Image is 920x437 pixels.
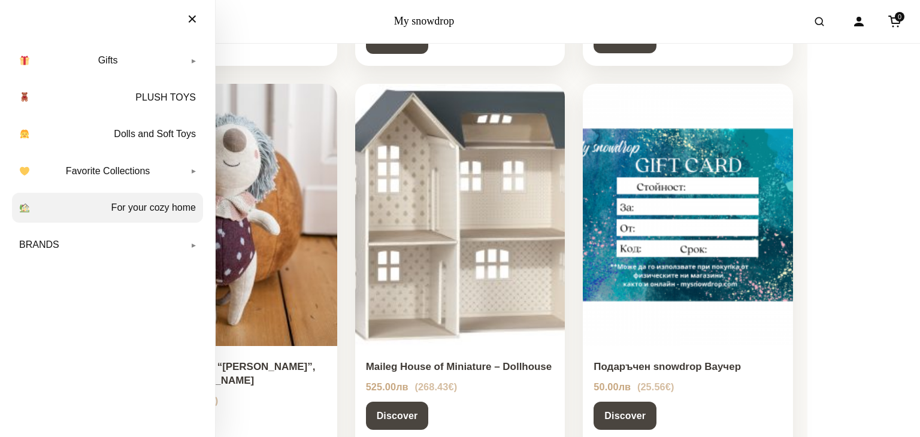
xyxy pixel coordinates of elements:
[394,15,455,27] a: My snowdrop
[594,402,656,430] a: Discover Подаръчен snowdrop Ваучер
[594,381,631,392] span: 50.00
[594,360,782,374] div: Подаръчен snowdrop Ваучер
[175,6,209,32] button: Close menu
[12,119,203,149] a: Dolls and Soft Toys
[882,8,908,35] a: Cart
[20,129,29,139] img: 👧
[803,5,836,38] button: Open search
[665,381,671,392] span: €
[12,156,203,186] a: Favorite Collections
[366,381,408,392] span: 525.00
[20,166,29,176] img: 💛
[12,83,203,113] a: PLUSH TOYS
[396,381,408,392] span: лв
[637,381,674,392] span: ( )
[138,360,326,388] div: Cuddly toy Lion “[PERSON_NAME]”, Ava & [PERSON_NAME]
[414,381,457,392] span: ( )
[895,12,904,22] span: 0
[20,203,29,213] img: 🏡
[448,381,453,392] span: €
[20,92,29,102] img: 🧸
[12,230,203,260] a: BRANDS
[640,381,671,392] span: 25.56
[366,360,555,374] div: Maileg House of Miniature – Dollhouse
[619,381,631,392] span: лв
[366,402,429,430] a: Discover Maileg House of Miniature – Dollhouse
[20,56,29,65] img: 🎁
[12,45,203,75] a: Gifts
[12,193,203,223] a: For your cozy home
[418,381,454,392] span: 268.43
[846,8,872,35] a: Account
